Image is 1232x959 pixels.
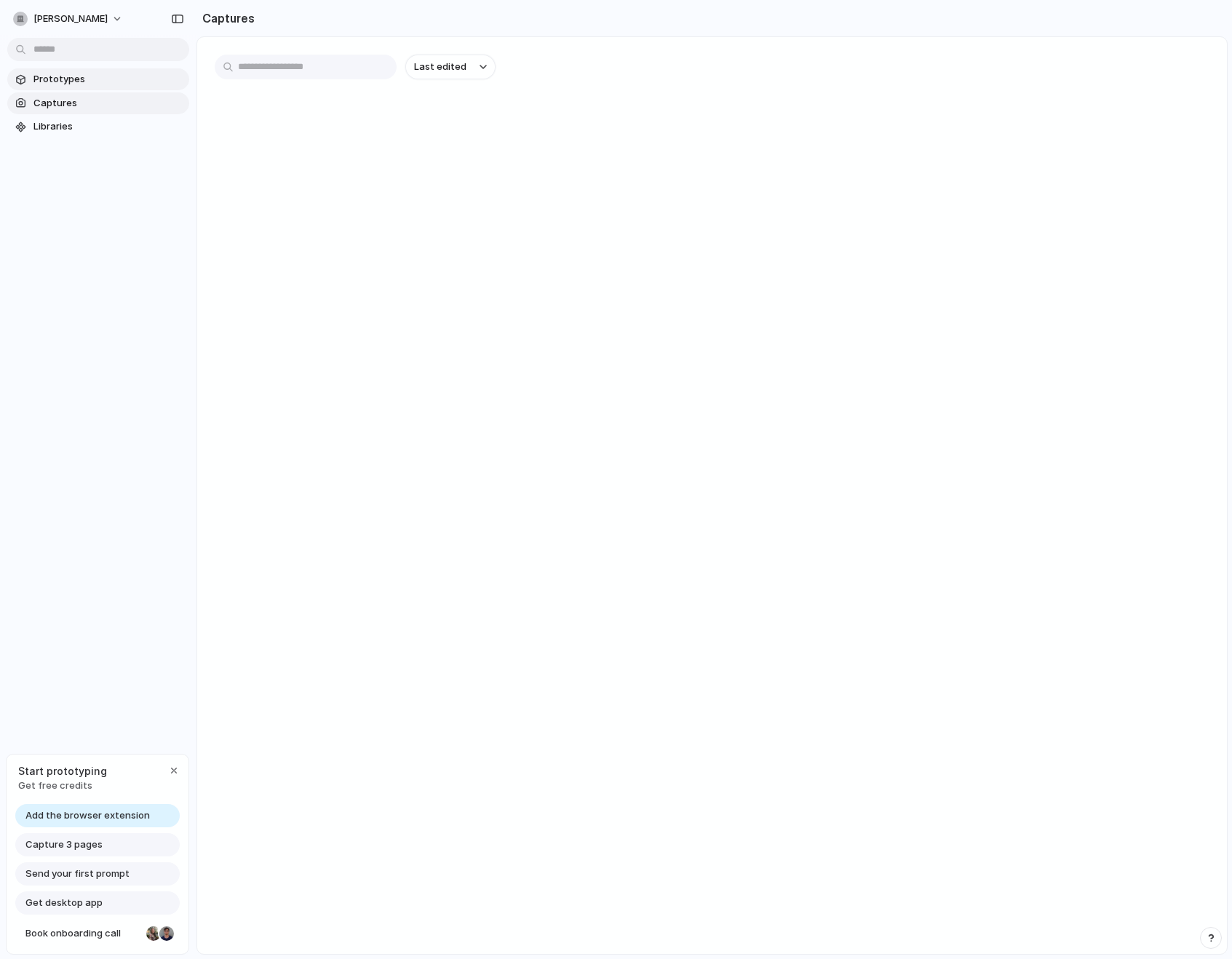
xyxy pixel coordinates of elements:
[7,92,189,114] a: Captures
[158,925,175,942] div: Christian Iacullo
[7,68,189,90] a: Prototypes
[15,891,180,915] a: Get desktop app
[25,926,140,941] span: Book onboarding call
[25,867,130,881] span: Send your first prompt
[33,72,183,87] span: Prototypes
[25,808,150,823] span: Add the browser extension
[25,837,103,852] span: Capture 3 pages
[405,55,496,79] button: Last edited
[15,922,180,945] a: Book onboarding call
[145,925,162,942] div: Nicole Kubica
[15,804,180,827] a: Add the browser extension
[18,763,107,779] span: Start prototyping
[33,119,183,134] span: Libraries
[33,96,183,111] span: Captures
[18,779,107,793] span: Get free credits
[414,60,466,74] span: Last edited
[7,116,189,138] a: Libraries
[33,12,108,26] span: [PERSON_NAME]
[7,7,130,31] button: [PERSON_NAME]
[196,9,255,27] h2: Captures
[25,896,103,910] span: Get desktop app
